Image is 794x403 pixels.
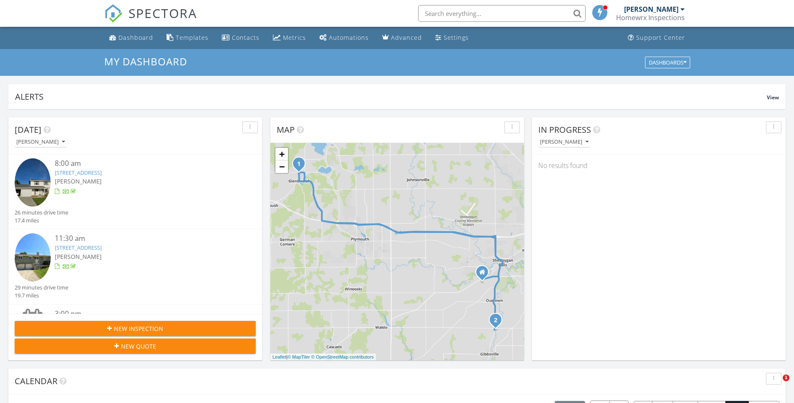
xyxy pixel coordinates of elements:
a: Settings [432,30,472,46]
div: 29 minutes drive time [15,284,68,292]
div: [PERSON_NAME] [624,5,678,13]
a: Zoom out [275,160,288,173]
span: In Progress [538,124,591,135]
a: © OpenStreetMap contributors [311,354,374,359]
div: Alerts [15,91,767,102]
div: Settings [444,34,469,41]
a: 11:30 am [STREET_ADDRESS] [PERSON_NAME] 29 minutes drive time 19.7 miles [15,233,256,300]
div: Johnsonville WI 53085 [482,272,487,277]
div: Metrics [283,34,306,41]
span: Calendar [15,375,57,387]
span: New Inspection [114,324,163,333]
span: My Dashboard [104,54,187,68]
a: Leaflet [272,354,286,359]
button: Dashboards [645,57,690,68]
a: [STREET_ADDRESS] [55,169,102,176]
div: 8:00 am [55,158,236,169]
a: Zoom in [275,148,288,160]
span: [DATE] [15,124,41,135]
img: 9306988%2Fcover_photos%2Fxw9ODj4SlvYzFhhFHlzf%2Fsmall.jpg [15,158,51,207]
div: 19.7 miles [15,292,68,300]
span: [PERSON_NAME] [55,177,102,185]
span: SPECTORA [128,4,197,22]
a: [STREET_ADDRESS] [55,244,102,251]
div: 17.4 miles [15,217,68,225]
a: SPECTORA [104,11,197,29]
div: [PERSON_NAME] [16,139,65,145]
i: 2 [494,318,497,323]
a: Templates [163,30,212,46]
div: No results found [532,154,786,177]
button: New Inspection [15,321,256,336]
input: Search everything... [418,5,586,22]
button: [PERSON_NAME] [538,137,590,148]
iframe: Intercom live chat [766,375,786,395]
a: Support Center [624,30,689,46]
div: Advanced [391,34,422,41]
button: New Quote [15,338,256,354]
a: Dashboard [106,30,157,46]
div: N3669 state highway 32, Sheboygan Falls, WI 53085 [496,320,501,325]
a: Contacts [218,30,263,46]
div: Automations [329,34,369,41]
div: 442 N Swift St, Glenbeulah, WI 53023 [299,163,304,168]
a: Automations (Basic) [316,30,372,46]
i: 1 [297,161,301,167]
img: 9329200%2Fcover_photos%2FHjc5c1peSDIz0IgkUUSb%2Fsmall.jpg [15,233,51,282]
div: | [270,354,376,361]
span: Map [277,124,295,135]
span: 1 [783,375,789,381]
div: [PERSON_NAME] [540,139,588,145]
div: Contacts [232,34,260,41]
div: Support Center [636,34,685,41]
div: 11:30 am [55,233,236,244]
div: Templates [176,34,208,41]
div: Dashboards [649,59,686,65]
button: [PERSON_NAME] [15,137,67,148]
div: Dashboard [118,34,153,41]
a: Metrics [270,30,309,46]
a: Advanced [379,30,425,46]
span: New Quote [121,342,156,351]
div: 26 minutes drive time [15,209,68,217]
a: 8:00 am [STREET_ADDRESS] [PERSON_NAME] 26 minutes drive time 17.4 miles [15,158,256,225]
span: [PERSON_NAME] [55,253,102,261]
img: The Best Home Inspection Software - Spectora [104,4,123,23]
span: View [767,94,779,101]
a: © MapTiler [288,354,310,359]
div: Homewrx Inspections [616,13,685,22]
div: 3:00 pm [55,309,236,319]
